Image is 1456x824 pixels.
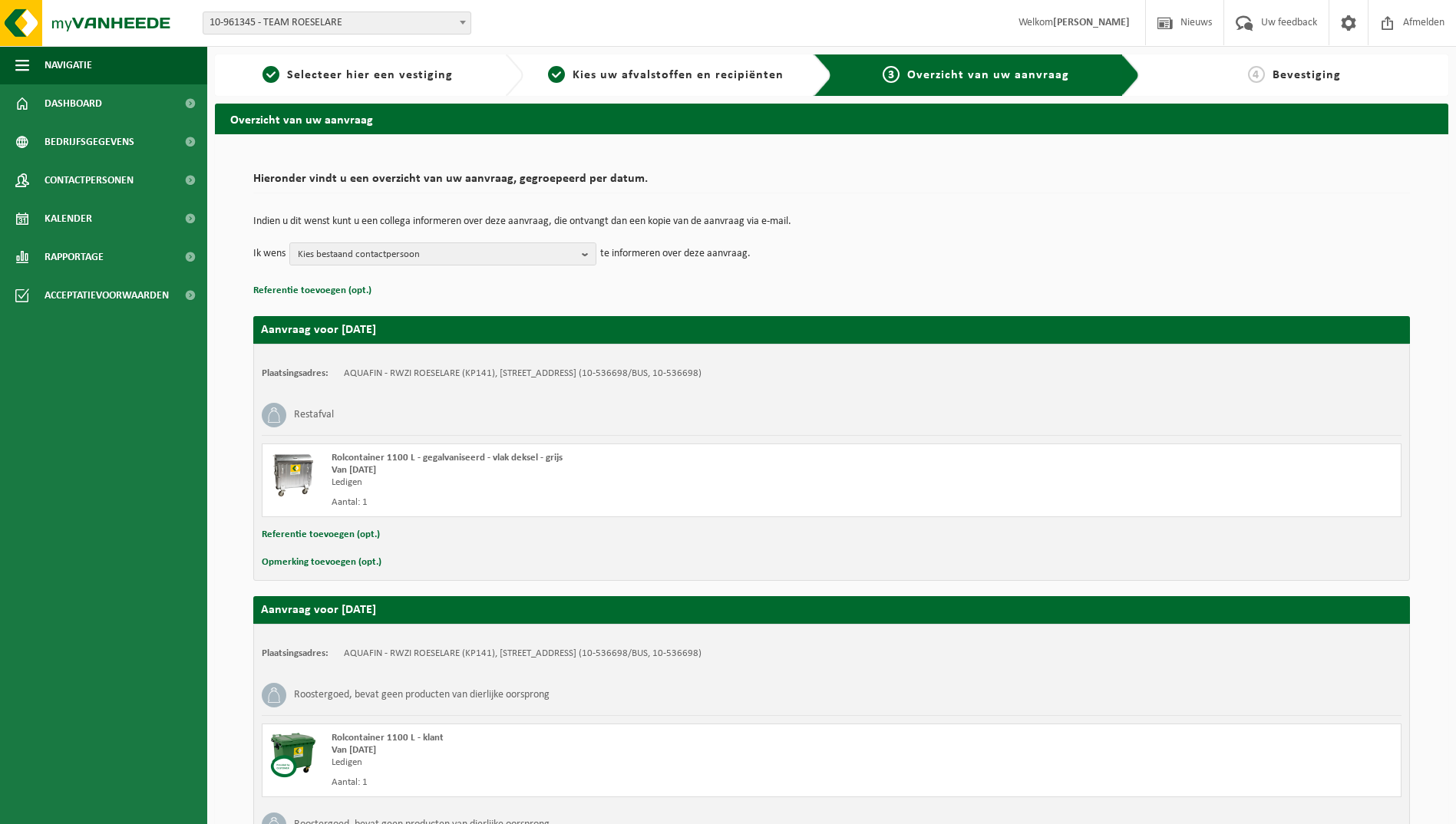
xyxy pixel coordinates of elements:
[253,242,286,265] p: Ik wens
[45,276,169,315] span: Acceptatievoorwaarden
[253,173,1410,193] h2: Hieronder vindt u een overzicht van uw aanvraag, gegroepeerd per datum.
[45,161,134,199] span: Contactpersonen
[262,525,380,545] button: Referentie toevoegen (opt.)
[907,69,1069,81] span: Overzicht van uw aanvraag
[332,476,893,489] div: Ledigen
[332,756,893,769] div: Ledigen
[1248,66,1265,83] span: 4
[294,403,334,427] h3: Restafval
[270,452,316,498] img: WB-1100-GAL-GY-01.png
[262,66,279,83] span: 1
[45,84,102,123] span: Dashboard
[261,604,376,616] strong: Aanvraag voor [DATE]
[332,733,444,743] span: Rolcontainer 1100 L - klant
[262,648,329,658] strong: Plaatsingsadres:
[573,69,784,81] span: Kies uw afvalstoffen en recipiënten
[253,281,371,301] button: Referentie toevoegen (opt.)
[332,745,376,755] strong: Van [DATE]
[262,368,329,378] strong: Plaatsingsadres:
[270,732,316,778] img: WB-1100-CU.png
[287,69,453,81] span: Selecteer hier een vestiging
[262,552,381,572] button: Opmerking toevoegen (opt.)
[45,46,92,84] span: Navigatie
[883,66,900,83] span: 3
[203,12,471,35] span: 10-961345 - TEAM ROESELARE
[548,66,565,83] span: 2
[289,242,596,265] button: Kies bestaand contactpersoon
[261,324,376,336] strong: Aanvraag voor [DATE]
[600,242,751,265] p: te informeren over deze aanvraag.
[332,465,376,475] strong: Van [DATE]
[215,104,1448,133] h2: Overzicht van uw aanvraag
[45,199,92,238] span: Kalender
[253,216,1410,227] p: Indien u dit wenst kunt u een collega informeren over deze aanvraag, die ontvangt dan een kopie v...
[45,238,104,276] span: Rapportage
[223,66,493,84] a: 1Selecteer hier een vestiging
[298,243,576,266] span: Kies bestaand contactpersoon
[1273,69,1341,81] span: Bevestiging
[344,368,702,380] td: AQUAFIN - RWZI ROESELARE (KP141), [STREET_ADDRESS] (10-536698/BUS, 10-536698)
[531,66,801,84] a: 2Kies uw afvalstoffen en recipiënten
[294,683,550,707] h3: Roostergoed, bevat geen producten van dierlijke oorsprong
[203,12,470,34] span: 10-961345 - TEAM ROESELARE
[332,776,893,789] div: Aantal: 1
[1053,17,1130,28] strong: [PERSON_NAME]
[332,453,563,463] span: Rolcontainer 1100 L - gegalvaniseerd - vlak deksel - grijs
[344,648,702,660] td: AQUAFIN - RWZI ROESELARE (KP141), [STREET_ADDRESS] (10-536698/BUS, 10-536698)
[45,123,134,161] span: Bedrijfsgegevens
[332,496,893,509] div: Aantal: 1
